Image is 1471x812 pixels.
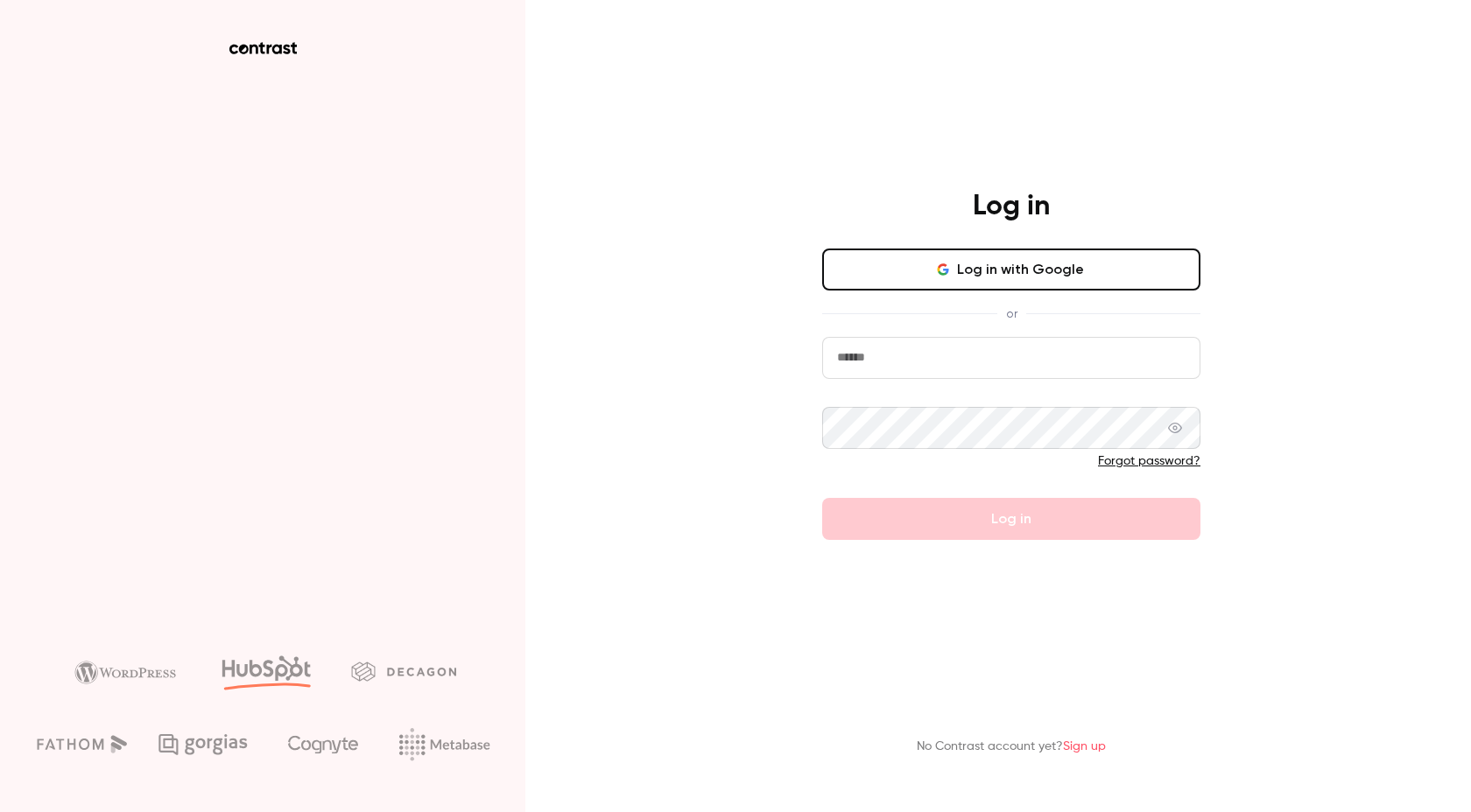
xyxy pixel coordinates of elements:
[1063,740,1106,752] a: Sign up
[917,738,1106,756] p: No Contrast account yet?
[351,661,456,681] img: decagon
[997,304,1026,323] span: or
[1098,455,1200,467] a: Forgot password?
[822,248,1200,290] button: Log in with Google
[973,189,1050,224] h4: Log in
